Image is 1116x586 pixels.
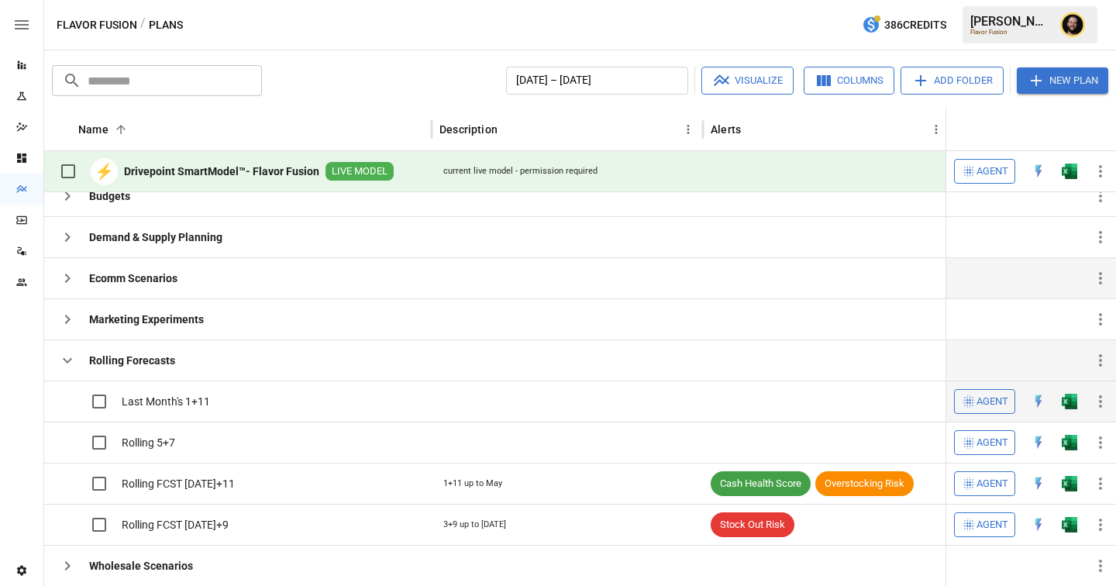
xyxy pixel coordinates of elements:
[1094,119,1116,140] button: Sort
[1051,3,1094,47] button: Ciaran Nugent
[122,394,210,409] span: Last Month's 1+11
[856,11,952,40] button: 386Credits
[742,119,764,140] button: Sort
[954,430,1015,455] button: Agent
[89,188,130,204] b: Budgets
[976,393,1008,411] span: Agent
[976,163,1008,181] span: Agent
[89,353,175,368] b: Rolling Forecasts
[970,14,1051,29] div: [PERSON_NAME]
[499,119,521,140] button: Sort
[443,519,506,531] div: 3+9 up to [DATE]
[976,434,1008,452] span: Agent
[89,312,204,327] b: Marketing Experiments
[804,67,894,95] button: Columns
[1060,12,1085,37] img: Ciaran Nugent
[325,164,394,179] span: LIVE MODEL
[1031,517,1046,533] div: Open in Quick Edit
[1062,394,1077,409] div: Open in Excel
[1031,394,1046,409] div: Open in Quick Edit
[954,512,1015,537] button: Agent
[1031,435,1046,450] img: quick-edit-flash.b8aec18c.svg
[884,16,946,35] span: 386 Credits
[701,67,794,95] button: Visualize
[954,389,1015,414] button: Agent
[711,518,794,533] span: Stock Out Risk
[89,229,222,245] b: Demand & Supply Planning
[140,16,146,35] div: /
[925,119,947,140] button: Alerts column menu
[677,119,699,140] button: Description column menu
[1062,394,1077,409] img: excel-icon.76473adf.svg
[439,123,498,136] div: Description
[815,477,914,491] span: Overstocking Risk
[1062,164,1077,179] img: excel-icon.76473adf.svg
[1062,476,1077,491] div: Open in Excel
[124,164,319,179] b: Drivepoint SmartModel™- Flavor Fusion
[976,516,1008,534] span: Agent
[122,476,235,491] span: Rolling FCST [DATE]+11
[57,16,137,35] button: Flavor Fusion
[970,29,1051,36] div: Flavor Fusion
[1031,517,1046,533] img: quick-edit-flash.b8aec18c.svg
[1031,164,1046,179] div: Open in Quick Edit
[1017,67,1108,94] button: New Plan
[954,471,1015,496] button: Agent
[1062,517,1077,533] div: Open in Excel
[1031,435,1046,450] div: Open in Quick Edit
[78,123,108,136] div: Name
[1062,476,1077,491] img: excel-icon.76473adf.svg
[91,158,118,185] div: ⚡
[1062,517,1077,533] img: excel-icon.76473adf.svg
[1031,476,1046,491] div: Open in Quick Edit
[1031,164,1046,179] img: quick-edit-flash.b8aec18c.svg
[443,477,502,490] div: 1+11 up to May
[1062,435,1077,450] div: Open in Excel
[122,435,175,450] span: Rolling 5+7
[711,477,811,491] span: Cash Health Score
[711,123,741,136] div: Alerts
[954,159,1015,184] button: Agent
[110,119,132,140] button: Sort
[901,67,1004,95] button: Add Folder
[89,271,177,286] b: Ecomm Scenarios
[1031,394,1046,409] img: quick-edit-flash.b8aec18c.svg
[89,558,193,574] b: Wholesale Scenarios
[506,67,688,95] button: [DATE] – [DATE]
[976,475,1008,493] span: Agent
[1062,435,1077,450] img: excel-icon.76473adf.svg
[443,165,598,178] div: current live model - permission required
[1031,476,1046,491] img: quick-edit-flash.b8aec18c.svg
[1062,164,1077,179] div: Open in Excel
[122,517,229,533] span: Rolling FCST [DATE]+9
